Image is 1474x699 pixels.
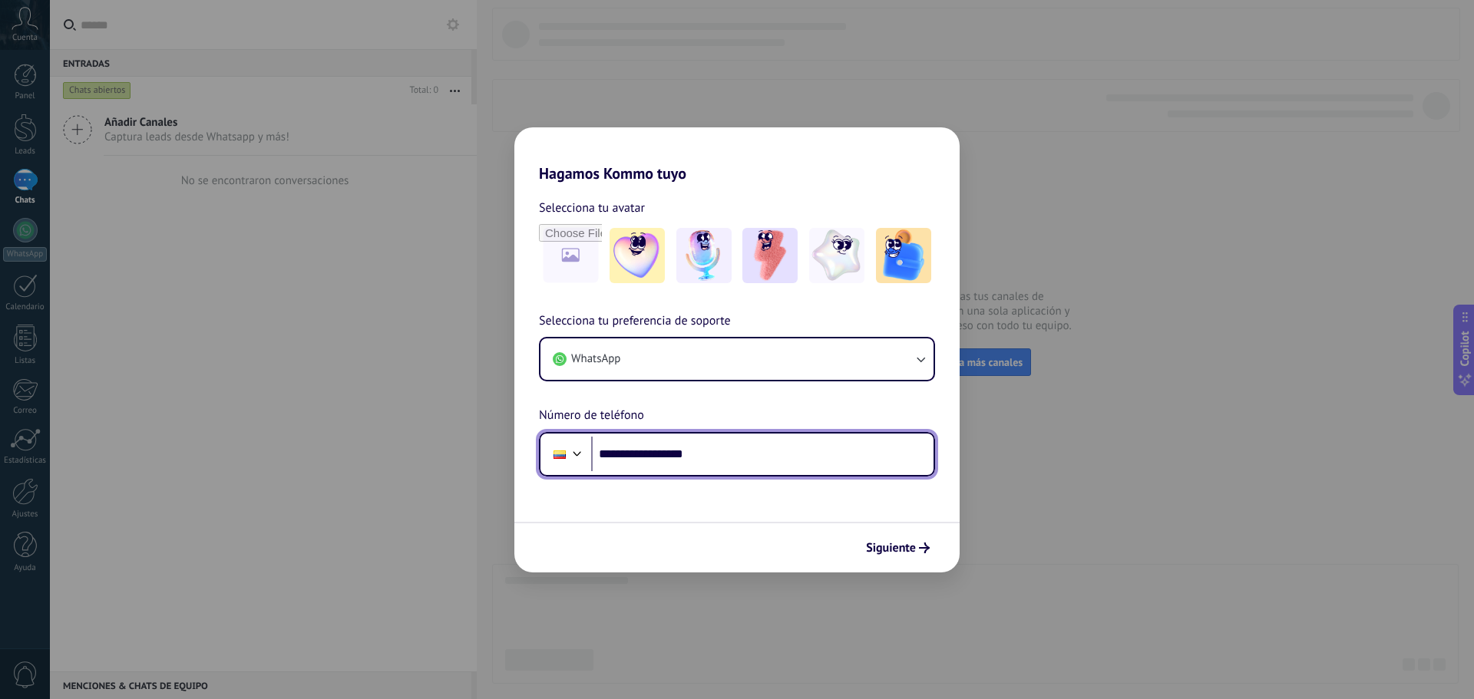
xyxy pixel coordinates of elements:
[610,228,665,283] img: -1.jpeg
[539,198,645,218] span: Selecciona tu avatar
[539,312,731,331] span: Selecciona tu preferencia de soporte
[866,542,916,553] span: Siguiente
[539,406,644,426] span: Número de teléfono
[545,438,574,470] div: Ecuador: + 593
[540,338,934,380] button: WhatsApp
[809,228,864,283] img: -4.jpeg
[859,535,937,561] button: Siguiente
[571,351,620,367] span: WhatsApp
[876,228,931,283] img: -5.jpeg
[514,127,960,183] h2: Hagamos Kommo tuyo
[676,228,732,283] img: -2.jpeg
[742,228,798,283] img: -3.jpeg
